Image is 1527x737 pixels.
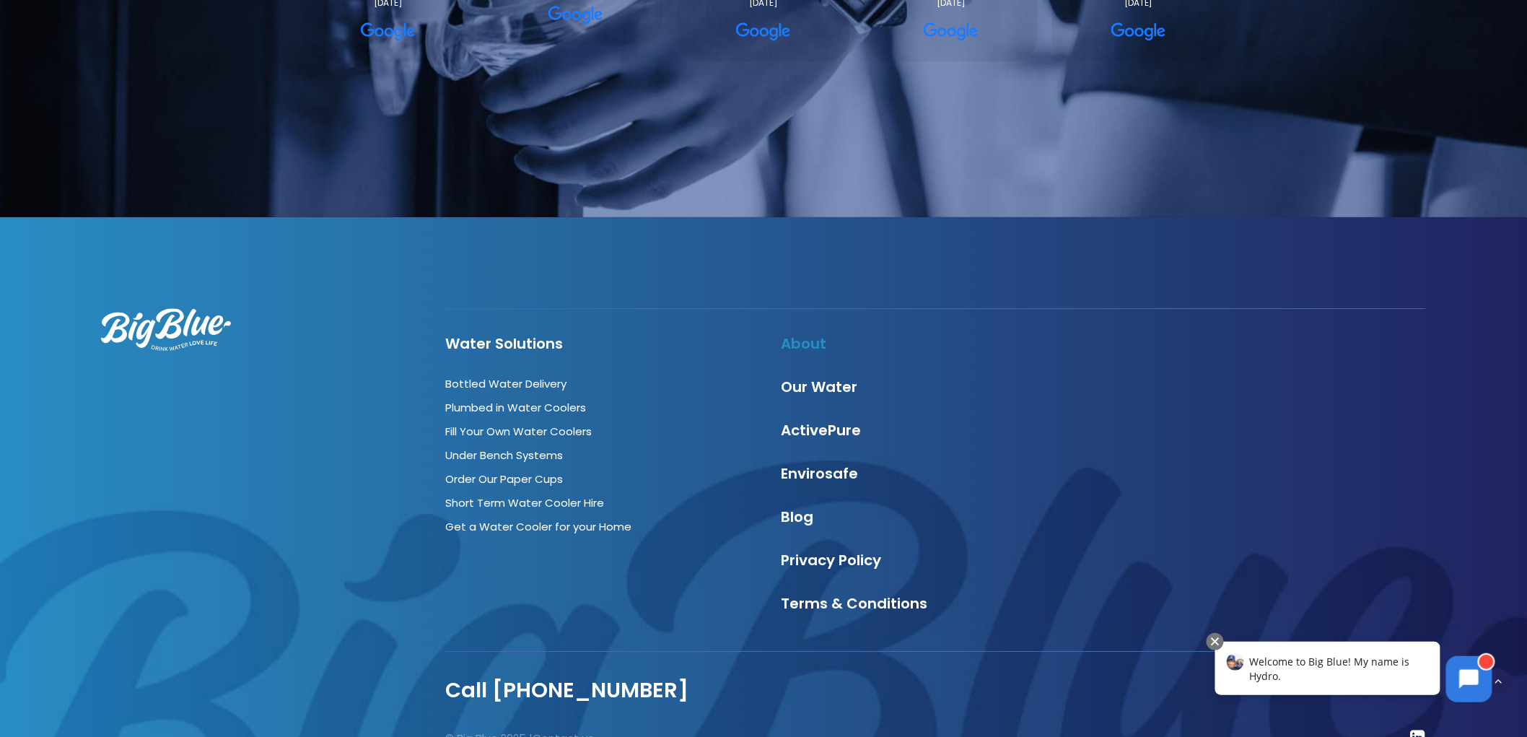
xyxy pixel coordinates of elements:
[445,376,566,391] a: Bottled Water Delivery
[445,495,604,510] a: Short Term Water Cooler Hire
[548,4,603,27] a: View on Google
[781,377,857,397] a: Our Water
[445,335,755,352] h4: Water Solutions
[445,519,631,534] a: Get a Water Cooler for your Home
[781,593,927,614] a: Terms & Conditions
[445,676,688,705] a: Call [PHONE_NUMBER]
[445,471,563,487] a: Order Our Paper Cups
[445,448,563,463] a: Under Bench Systems
[781,463,858,484] a: Envirosafe
[924,20,979,43] a: View on Google
[781,507,813,527] a: Blog
[445,424,592,439] a: Fill Your Own Water Coolers
[445,400,586,415] a: Plumbed in Water Coolers
[781,420,861,440] a: ActivePure
[361,20,416,43] a: View on Google
[1200,630,1507,717] iframe: Chatbot
[1111,20,1166,43] a: View on Google
[781,550,881,570] a: Privacy Policy
[736,20,791,43] a: View on Google
[781,333,826,354] a: About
